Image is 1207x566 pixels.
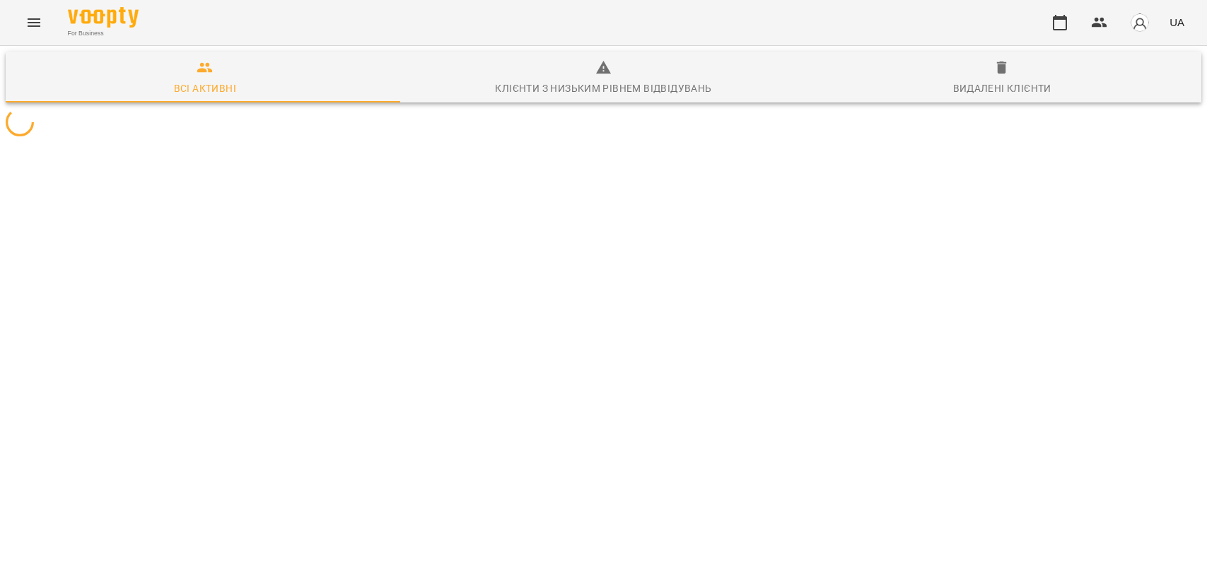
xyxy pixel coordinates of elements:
img: avatar_s.png [1130,13,1150,33]
div: Всі активні [174,80,236,97]
span: UA [1170,15,1184,30]
button: UA [1164,9,1190,35]
button: Menu [17,6,51,40]
span: For Business [68,29,139,38]
div: Видалені клієнти [953,80,1051,97]
img: Voopty Logo [68,7,139,28]
div: Клієнти з низьким рівнем відвідувань [495,80,711,97]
